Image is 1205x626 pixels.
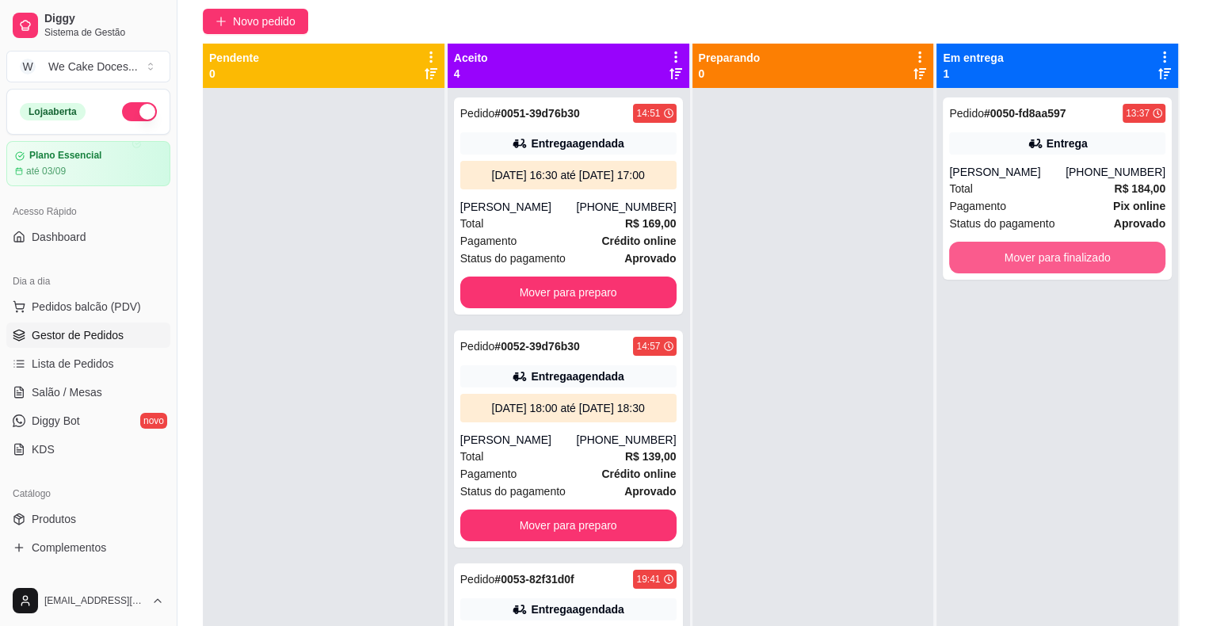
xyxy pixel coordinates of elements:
[44,26,164,39] span: Sistema de Gestão
[636,340,660,353] div: 14:57
[460,465,517,483] span: Pagamento
[460,215,484,232] span: Total
[6,535,170,560] a: Complementos
[460,232,517,250] span: Pagamento
[625,450,677,463] strong: R$ 139,00
[6,351,170,376] a: Lista de Pedidos
[215,16,227,27] span: plus
[6,294,170,319] button: Pedidos balcão (PDV)
[122,102,157,121] button: Alterar Status
[1066,164,1165,180] div: [PHONE_NUMBER]
[494,340,579,353] strong: # 0052-39d76b30
[460,199,577,215] div: [PERSON_NAME]
[460,277,677,308] button: Mover para preparo
[636,107,660,120] div: 14:51
[467,400,670,416] div: [DATE] 18:00 até [DATE] 18:30
[6,408,170,433] a: Diggy Botnovo
[6,141,170,186] a: Plano Essencialaté 03/09
[32,441,55,457] span: KDS
[233,13,296,30] span: Novo pedido
[625,217,677,230] strong: R$ 169,00
[949,215,1054,232] span: Status do pagamento
[6,269,170,294] div: Dia a dia
[1047,136,1088,151] div: Entrega
[32,229,86,245] span: Dashboard
[531,601,623,617] div: Entrega agendada
[576,199,676,215] div: [PHONE_NUMBER]
[32,384,102,400] span: Salão / Mesas
[699,66,761,82] p: 0
[6,224,170,250] a: Dashboard
[32,511,76,527] span: Produtos
[6,51,170,82] button: Select a team
[6,199,170,224] div: Acesso Rápido
[601,235,676,247] strong: Crédito online
[531,136,623,151] div: Entrega agendada
[1114,182,1165,195] strong: R$ 184,00
[32,540,106,555] span: Complementos
[949,164,1066,180] div: [PERSON_NAME]
[26,165,66,177] article: até 03/09
[6,506,170,532] a: Produtos
[6,6,170,44] a: DiggySistema de Gestão
[20,59,36,74] span: W
[44,12,164,26] span: Diggy
[984,107,1066,120] strong: # 0050-fd8aa597
[460,107,495,120] span: Pedido
[949,180,973,197] span: Total
[203,9,308,34] button: Novo pedido
[460,510,677,541] button: Mover para preparo
[6,481,170,506] div: Catálogo
[44,594,145,607] span: [EMAIL_ADDRESS][DOMAIN_NAME]
[943,50,1003,66] p: Em entrega
[576,432,676,448] div: [PHONE_NUMBER]
[624,485,676,498] strong: aprovado
[949,242,1165,273] button: Mover para finalizado
[29,150,101,162] article: Plano Essencial
[32,413,80,429] span: Diggy Bot
[454,50,488,66] p: Aceito
[454,66,488,82] p: 4
[460,432,577,448] div: [PERSON_NAME]
[6,437,170,462] a: KDS
[48,59,138,74] div: We Cake Doces ...
[32,356,114,372] span: Lista de Pedidos
[1126,107,1150,120] div: 13:37
[6,380,170,405] a: Salão / Mesas
[636,573,660,586] div: 19:41
[32,299,141,315] span: Pedidos balcão (PDV)
[624,252,676,265] strong: aprovado
[949,197,1006,215] span: Pagamento
[20,103,86,120] div: Loja aberta
[460,340,495,353] span: Pedido
[6,323,170,348] a: Gestor de Pedidos
[32,327,124,343] span: Gestor de Pedidos
[6,582,170,620] button: [EMAIL_ADDRESS][DOMAIN_NAME]
[949,107,984,120] span: Pedido
[1113,200,1165,212] strong: Pix online
[460,483,566,500] span: Status do pagamento
[467,167,670,183] div: [DATE] 16:30 até [DATE] 17:00
[1114,217,1165,230] strong: aprovado
[494,107,579,120] strong: # 0051-39d76b30
[943,66,1003,82] p: 1
[460,573,495,586] span: Pedido
[460,448,484,465] span: Total
[699,50,761,66] p: Preparando
[209,50,259,66] p: Pendente
[494,573,574,586] strong: # 0053-82f31d0f
[209,66,259,82] p: 0
[531,368,623,384] div: Entrega agendada
[460,250,566,267] span: Status do pagamento
[601,468,676,480] strong: Crédito online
